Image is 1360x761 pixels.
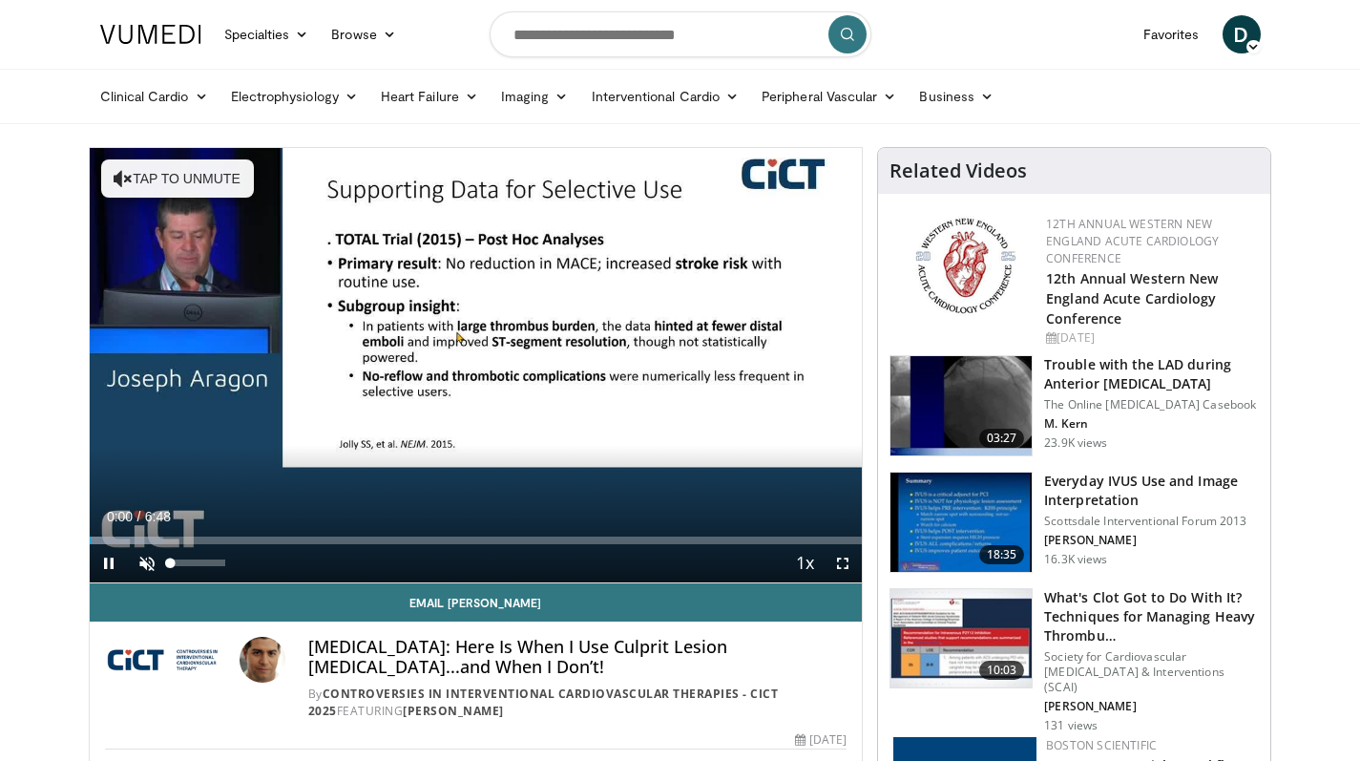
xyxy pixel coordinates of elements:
[889,355,1259,456] a: 03:27 Trouble with the LAD during Anterior [MEDICAL_DATA] The Online [MEDICAL_DATA] Casebook M. K...
[308,637,847,678] h4: [MEDICAL_DATA]: Here Is When I Use Culprit Lesion [MEDICAL_DATA]...and When I Don’t!
[1044,416,1259,432] p: M. Kern
[240,637,285,683] img: Avatar
[1044,472,1259,510] h3: Everyday IVUS Use and Image Interpretation
[908,77,1005,116] a: Business
[137,509,141,524] span: /
[100,25,201,44] img: VuMedi Logo
[889,159,1027,182] h4: Related Videos
[90,583,863,622] a: Email [PERSON_NAME]
[580,77,751,116] a: Interventional Cardio
[1132,15,1211,53] a: Favorites
[308,686,779,719] a: Controversies in Interventional Cardiovascular Therapies - CICT 2025
[890,589,1032,688] img: 9bafbb38-b40d-4e9d-b4cb-9682372bf72c.150x105_q85_crop-smart_upscale.jpg
[1044,649,1259,695] p: Society for Cardiovascular [MEDICAL_DATA] & Interventions (SCAI)
[785,544,824,582] button: Playback Rate
[890,356,1032,455] img: ABqa63mjaT9QMpl35hMDoxOmtxO3TYNt_2.150x105_q85_crop-smart_upscale.jpg
[1044,699,1259,714] p: [PERSON_NAME]
[750,77,908,116] a: Peripheral Vascular
[101,159,254,198] button: Tap to unmute
[1046,737,1157,753] a: Boston Scientific
[1044,718,1098,733] p: 131 views
[1044,435,1107,451] p: 23.9K views
[107,509,133,524] span: 0:00
[128,544,166,582] button: Unmute
[171,560,225,566] div: Volume Level
[90,537,863,544] div: Progress Bar
[308,686,847,720] div: By FEATURING
[490,11,871,57] input: Search topics, interventions
[1044,397,1259,412] p: The Online [MEDICAL_DATA] Casebook
[369,77,490,116] a: Heart Failure
[1044,552,1107,567] p: 16.3K views
[213,15,321,53] a: Specialties
[795,731,847,749] div: [DATE]
[979,661,1025,680] span: 10:03
[220,77,369,116] a: Electrophysiology
[889,588,1259,733] a: 10:03 What's Clot Got to Do With It? Techniques for Managing Heavy Thrombu… Society for Cardiovas...
[1044,533,1259,548] p: [PERSON_NAME]
[89,77,220,116] a: Clinical Cardio
[890,473,1032,572] img: dTBemQywLidgNXR34xMDoxOjA4MTsiGN.150x105_q85_crop-smart_upscale.jpg
[145,509,171,524] span: 6:48
[90,148,863,583] video-js: Video Player
[1046,269,1218,328] a: 12th Annual Western New England Acute Cardiology Conference
[403,703,504,719] a: [PERSON_NAME]
[490,77,580,116] a: Imaging
[1223,15,1261,53] a: D
[320,15,408,53] a: Browse
[1046,216,1219,266] a: 12th Annual Western New England Acute Cardiology Conference
[90,544,128,582] button: Pause
[889,472,1259,573] a: 18:35 Everyday IVUS Use and Image Interpretation Scottsdale Interventional Forum 2013 [PERSON_NAM...
[1046,329,1255,347] div: [DATE]
[105,637,232,683] img: Controversies in Interventional Cardiovascular Therapies - CICT 2025
[1044,588,1259,645] h3: What's Clot Got to Do With It? Techniques for Managing Heavy Thrombu…
[912,216,1018,316] img: 0954f259-7907-4053-a817-32a96463ecc8.png.150x105_q85_autocrop_double_scale_upscale_version-0.2.png
[824,544,862,582] button: Fullscreen
[979,545,1025,564] span: 18:35
[1044,355,1259,393] h3: Trouble with the LAD during Anterior [MEDICAL_DATA]
[1044,514,1259,529] p: Scottsdale Interventional Forum 2013
[979,429,1025,448] span: 03:27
